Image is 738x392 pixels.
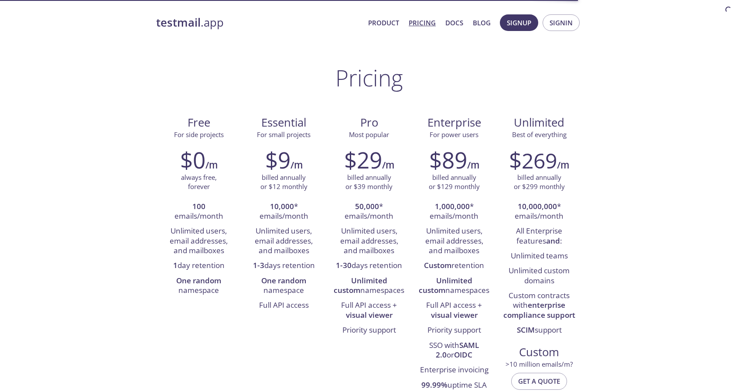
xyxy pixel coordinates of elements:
h6: /m [290,158,303,172]
p: billed annually or $12 monthly [260,173,307,192]
li: retention [418,258,490,273]
span: Unlimited [514,115,564,130]
li: Unlimited users, email addresses, and mailboxes [418,224,490,258]
li: * emails/month [333,199,405,224]
strong: testmail [156,15,201,30]
strong: 10,000 [270,201,294,211]
h2: $89 [429,147,467,173]
strong: Unlimited custom [334,275,387,295]
a: Blog [473,17,491,28]
p: always free, forever [181,173,217,192]
li: day retention [163,258,235,273]
h6: /m [382,158,394,172]
span: For side projects [174,130,224,139]
li: emails/month [163,199,235,224]
span: Essential [248,115,319,130]
li: Full API access + [333,298,405,323]
strong: SAML 2.0 [436,340,479,360]
span: For small projects [257,130,311,139]
h2: $29 [344,147,382,173]
li: Full API access [248,298,320,313]
p: billed annually or $39 monthly [345,173,393,192]
strong: 1-3 [253,260,264,270]
li: * emails/month [503,199,575,224]
li: Full API access + [418,298,490,323]
span: Best of everything [512,130,567,139]
span: 269 [522,146,557,175]
strong: enterprise compliance support [503,300,575,320]
strong: Custom [424,260,451,270]
li: Unlimited teams [503,249,575,264]
span: Signin [550,17,573,28]
p: billed annually or $299 monthly [514,173,565,192]
span: Pro [333,115,404,130]
strong: 1 [173,260,178,270]
li: namespace [163,274,235,299]
h6: /m [467,158,479,172]
strong: Unlimited custom [419,275,472,295]
button: Signup [500,14,538,31]
li: All Enterprise features : [503,224,575,249]
li: namespace [248,274,320,299]
strong: One random [176,275,221,285]
span: Signup [507,17,531,28]
li: Priority support [333,323,405,338]
strong: 99.99% [421,380,448,390]
li: days retention [248,258,320,273]
strong: 1-30 [336,260,352,270]
a: Docs [445,17,463,28]
a: testmail.app [156,15,361,30]
strong: visual viewer [431,310,478,320]
a: Product [368,17,399,28]
span: For power users [430,130,478,139]
h1: Pricing [335,65,403,91]
h2: $ [509,147,557,173]
h6: /m [557,158,569,172]
li: namespaces [418,274,490,299]
strong: 10,000,000 [518,201,557,211]
button: Get a quote [511,373,567,389]
strong: 100 [192,201,205,211]
button: Signin [543,14,580,31]
h6: /m [205,158,218,172]
strong: 1,000,000 [435,201,470,211]
li: Unlimited users, email addresses, and mailboxes [333,224,405,258]
span: Free [163,115,234,130]
li: Enterprise invoicing [418,363,490,378]
span: Enterprise [419,115,490,130]
span: Get a quote [518,375,560,387]
strong: OIDC [454,350,472,360]
h2: $9 [265,147,290,173]
strong: 50,000 [355,201,379,211]
li: support [503,323,575,338]
span: Custom [504,345,575,360]
li: Unlimited custom domains [503,264,575,289]
span: Most popular [349,130,389,139]
strong: One random [261,275,306,285]
li: Priority support [418,323,490,338]
li: SSO with or [418,338,490,363]
a: Pricing [409,17,436,28]
li: Custom contracts with [503,289,575,323]
strong: visual viewer [346,310,393,320]
strong: SCIM [517,325,535,335]
li: * emails/month [248,199,320,224]
li: * emails/month [418,199,490,224]
li: Unlimited users, email addresses, and mailboxes [163,224,235,258]
li: Unlimited users, email addresses, and mailboxes [248,224,320,258]
strong: and [546,236,560,246]
h2: $0 [180,147,205,173]
li: days retention [333,258,405,273]
span: > 10 million emails/m? [506,360,573,368]
li: namespaces [333,274,405,299]
p: billed annually or $129 monthly [429,173,480,192]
